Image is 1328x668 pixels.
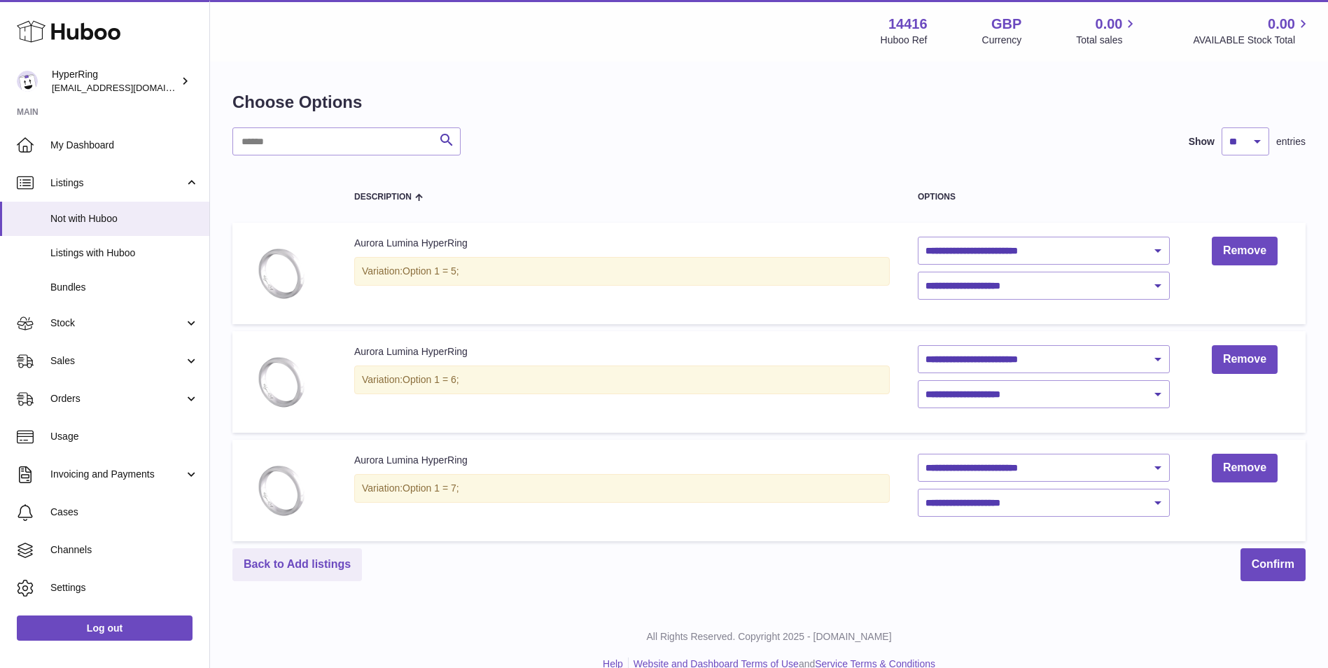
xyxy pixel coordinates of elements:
[881,34,928,47] div: Huboo Ref
[1212,237,1278,265] a: Remove
[1212,345,1278,374] a: Remove
[50,468,184,481] span: Invoicing and Payments
[1096,15,1123,34] span: 0.00
[1193,34,1311,47] span: AVAILABLE Stock Total
[1276,135,1306,148] span: entries
[1189,135,1215,148] label: Show
[991,15,1021,34] strong: GBP
[1076,34,1138,47] span: Total sales
[50,506,199,519] span: Cases
[221,630,1317,643] p: All Rights Reserved. Copyright 2025 - [DOMAIN_NAME]
[1193,15,1311,47] a: 0.00 AVAILABLE Stock Total
[354,345,890,359] div: Aurora Lumina HyperRing
[1076,15,1138,47] a: 0.00 Total sales
[50,316,184,330] span: Stock
[232,548,362,581] a: Back to Add listings
[17,615,193,641] a: Log out
[246,237,316,307] img: white-3-4_aae296ea-0d2f-40b3-823b-3005eee9b668.webp
[403,265,459,277] span: Option 1 = 5;
[354,474,890,503] div: Variation:
[1240,548,1306,581] button: Confirm
[50,543,199,557] span: Channels
[50,430,199,443] span: Usage
[52,68,178,95] div: HyperRing
[354,257,890,286] div: Variation:
[50,354,184,368] span: Sales
[918,193,1170,202] div: Options
[403,374,459,385] span: Option 1 = 6;
[354,237,890,250] div: Aurora Lumina HyperRing
[50,246,199,260] span: Listings with Huboo
[1268,15,1295,34] span: 0.00
[50,281,199,294] span: Bundles
[982,34,1022,47] div: Currency
[246,345,316,415] img: white-3-4_aae296ea-0d2f-40b3-823b-3005eee9b668.webp
[50,392,184,405] span: Orders
[50,212,199,225] span: Not with Huboo
[50,176,184,190] span: Listings
[1212,454,1278,482] a: Remove
[246,454,316,524] img: white-3-4_aae296ea-0d2f-40b3-823b-3005eee9b668.webp
[52,82,206,93] span: [EMAIL_ADDRESS][DOMAIN_NAME]
[354,366,890,394] div: Variation:
[354,454,890,467] div: Aurora Lumina HyperRing
[17,71,38,92] img: internalAdmin-14416@internal.huboo.com
[888,15,928,34] strong: 14416
[232,91,1306,113] h1: Choose Options
[403,482,459,494] span: Option 1 = 7;
[354,193,412,202] span: Description
[50,139,199,152] span: My Dashboard
[50,581,199,594] span: Settings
